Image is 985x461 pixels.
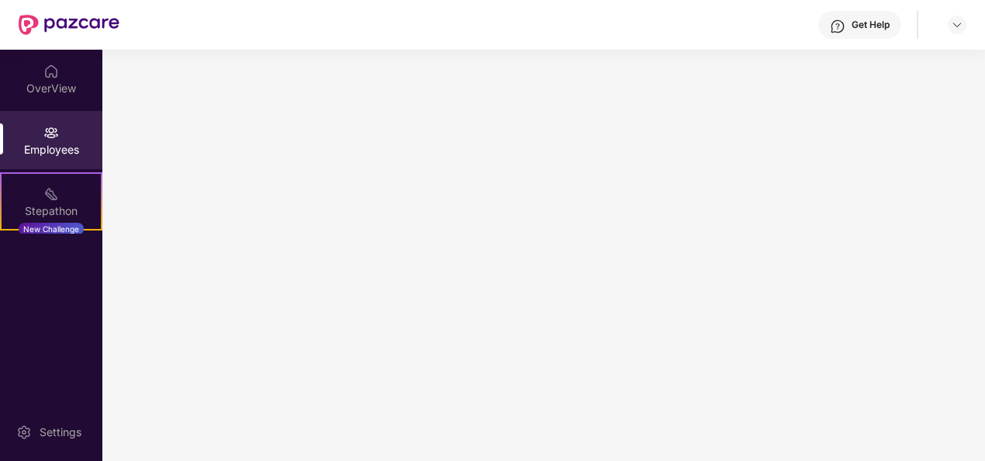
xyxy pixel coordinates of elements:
[19,223,84,235] div: New Challenge
[19,15,119,35] img: New Pazcare Logo
[43,125,59,140] img: svg+xml;base64,PHN2ZyBpZD0iRW1wbG95ZWVzIiB4bWxucz0iaHR0cDovL3d3dy53My5vcmcvMjAwMC9zdmciIHdpZHRoPS...
[43,186,59,202] img: svg+xml;base64,PHN2ZyB4bWxucz0iaHR0cDovL3d3dy53My5vcmcvMjAwMC9zdmciIHdpZHRoPSIyMSIgaGVpZ2h0PSIyMC...
[852,19,890,31] div: Get Help
[951,19,963,31] img: svg+xml;base64,PHN2ZyBpZD0iRHJvcGRvd24tMzJ4MzIiIHhtbG5zPSJodHRwOi8vd3d3LnczLm9yZy8yMDAwL3N2ZyIgd2...
[16,425,32,440] img: svg+xml;base64,PHN2ZyBpZD0iU2V0dGluZy0yMHgyMCIgeG1sbnM9Imh0dHA6Ly93d3cudzMub3JnLzIwMDAvc3ZnIiB3aW...
[2,203,101,219] div: Stepathon
[830,19,845,34] img: svg+xml;base64,PHN2ZyBpZD0iSGVscC0zMngzMiIgeG1sbnM9Imh0dHA6Ly93d3cudzMub3JnLzIwMDAvc3ZnIiB3aWR0aD...
[35,425,86,440] div: Settings
[43,64,59,79] img: svg+xml;base64,PHN2ZyBpZD0iSG9tZSIgeG1sbnM9Imh0dHA6Ly93d3cudzMub3JnLzIwMDAvc3ZnIiB3aWR0aD0iMjAiIG...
